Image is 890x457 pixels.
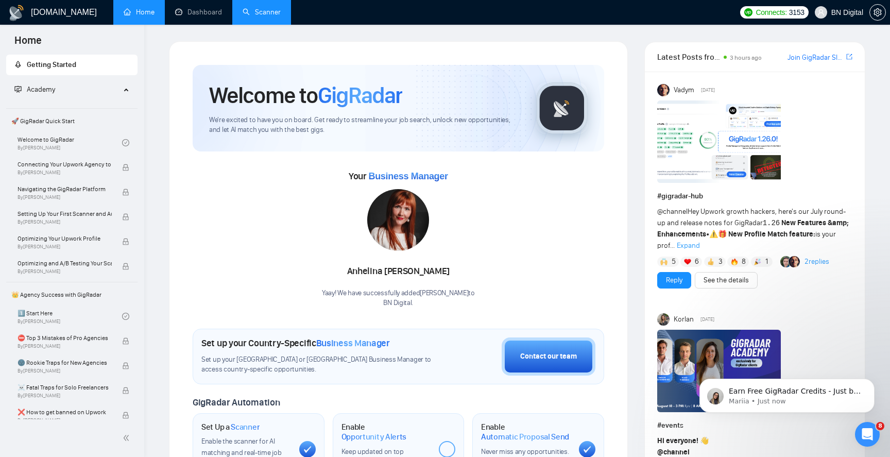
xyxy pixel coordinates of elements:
[704,275,749,286] a: See the details
[193,397,280,408] span: GigRadar Automation
[657,313,670,326] img: Korlan
[481,447,569,456] span: Never miss any opportunities.
[231,422,260,432] span: Scanner
[718,230,727,239] span: 🎁
[657,50,721,63] span: Latest Posts from the GigRadar Community
[27,85,55,94] span: Academy
[122,313,129,320] span: check-circle
[201,355,438,375] span: Set up your [GEOGRAPHIC_DATA] or [GEOGRAPHIC_DATA] Business Manager to access country-specific op...
[14,61,22,68] span: rocket
[7,111,136,131] span: 🚀 GigRadar Quick Start
[27,60,76,69] span: Getting Started
[18,131,122,154] a: Welcome to GigRadarBy[PERSON_NAME]
[657,84,670,96] img: Vadym
[122,263,129,270] span: lock
[876,422,884,430] span: 8
[846,52,852,62] a: export
[657,191,852,202] h1: # gigradar-hub
[657,420,852,431] h1: # events
[7,284,136,305] span: 👑 Agency Success with GigRadar
[536,82,588,134] img: gigradar-logo.png
[481,422,571,442] h1: Enable
[6,55,138,75] li: Getting Started
[367,189,429,251] img: 1686179978208-144.jpg
[18,233,112,244] span: Optimizing Your Upwork Profile
[763,219,780,227] code: 1.26
[322,289,475,308] div: Yaay! We have successfully added [PERSON_NAME] to
[817,9,825,16] span: user
[122,189,129,196] span: lock
[322,298,475,308] p: BN Digital .
[788,52,844,63] a: Join GigRadar Slack Community
[18,358,112,368] span: 🌚 Rookie Traps for New Agencies
[18,305,122,328] a: 1️⃣ Start HereBy[PERSON_NAME]
[789,7,805,18] span: 3153
[18,194,112,200] span: By [PERSON_NAME]
[756,7,786,18] span: Connects:
[700,315,714,324] span: [DATE]
[122,387,129,394] span: lock
[707,258,714,265] img: 👍
[660,258,667,265] img: 🙌
[18,244,112,250] span: By [PERSON_NAME]
[316,337,390,349] span: Business Manager
[209,115,520,135] span: We're excited to have you on board. Get ready to streamline your job search, unlock new opportuni...
[341,432,407,442] span: Opportunity Alerts
[742,257,746,267] span: 8
[700,436,709,445] span: 👋
[695,257,699,267] span: 6
[709,230,718,239] span: ⚠️
[6,33,50,55] span: Home
[672,257,676,267] span: 5
[502,337,595,376] button: Contact our team
[8,5,25,21] img: logo
[18,417,112,424] span: By [PERSON_NAME]
[201,422,260,432] h1: Set Up a
[243,8,281,16] a: searchScanner
[657,100,781,183] img: F09AC4U7ATU-image.png
[674,84,694,96] span: Vadym
[520,351,577,362] div: Contact our team
[175,8,222,16] a: dashboardDashboard
[684,258,691,265] img: ❤️
[657,272,691,289] button: Reply
[754,258,761,265] img: 🎉
[657,207,849,250] span: Hey Upwork growth hackers, here's our July round-up and release notes for GigRadar • is your prof...
[209,81,402,109] h1: Welcome to
[368,171,448,181] span: Business Manager
[124,8,155,16] a: homeHome
[18,343,112,349] span: By [PERSON_NAME]
[349,171,448,182] span: Your
[122,362,129,369] span: lock
[201,337,390,349] h1: Set up your Country-Specific
[18,184,112,194] span: Navigating the GigRadar Platform
[18,333,112,343] span: ⛔ Top 3 Mistakes of Pro Agencies
[657,330,781,412] img: F09ASNL5WRY-GR%20Academy%20-%20Tamara%20Levit.png
[122,139,129,146] span: check-circle
[677,241,700,250] span: Expand
[122,213,129,221] span: lock
[18,209,112,219] span: Setting Up Your First Scanner and Auto-Bidder
[869,8,886,16] a: setting
[18,219,112,225] span: By [PERSON_NAME]
[695,272,758,289] button: See the details
[701,86,715,95] span: [DATE]
[805,257,829,267] a: 2replies
[322,263,475,280] div: Anhelina [PERSON_NAME]
[674,314,694,325] span: Korlan
[122,337,129,345] span: lock
[341,422,431,442] h1: Enable
[14,86,22,93] span: fund-projection-screen
[731,258,738,265] img: 🔥
[122,412,129,419] span: lock
[18,159,112,170] span: Connecting Your Upwork Agency to GigRadar
[14,85,55,94] span: Academy
[730,54,762,61] span: 3 hours ago
[657,448,690,456] span: @channel
[855,422,880,447] iframe: Intercom live chat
